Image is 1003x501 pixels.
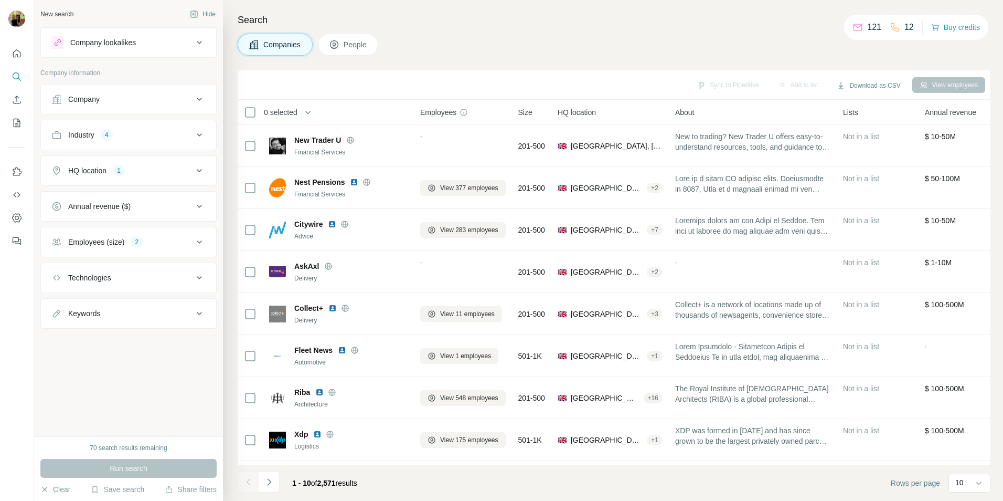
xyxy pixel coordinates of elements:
img: Logo of AskAxl [269,266,286,277]
span: HQ location [558,107,596,118]
span: Not in a list [843,300,879,309]
img: Logo of Nest Pensions [269,178,286,197]
div: Delivery [294,274,408,283]
p: 121 [867,21,881,34]
img: LinkedIn logo [328,220,336,228]
button: Buy credits [931,20,980,35]
span: 501-1K [518,435,542,445]
span: 🇬🇧 [558,351,567,361]
div: Advice [294,232,408,241]
span: People [344,39,368,50]
span: Not in a list [843,258,879,267]
button: Save search [91,484,144,495]
span: 201-500 [518,141,545,151]
button: Quick start [8,44,25,63]
div: + 1 [647,435,663,445]
span: View 11 employees [440,309,495,319]
button: Company lookalikes [41,30,216,55]
button: Technologies [41,265,216,290]
button: Hide [183,6,223,22]
div: Automotive [294,358,408,367]
span: 201-500 [518,309,545,319]
span: 501-1K [518,351,542,361]
span: $ 50-100M [925,174,960,183]
button: View 377 employees [420,180,506,196]
span: - [925,342,927,351]
div: Company [68,94,100,105]
button: Navigate to next page [259,472,280,493]
span: 🇬🇧 [558,183,567,193]
img: Logo of Citywire [269,222,286,238]
span: 🇬🇧 [558,225,567,235]
span: AskAxl [294,261,319,272]
div: Financial Services [294,148,408,157]
span: Fleet News [294,345,333,356]
span: [GEOGRAPHIC_DATA], [GEOGRAPHIC_DATA] [571,267,643,277]
span: 201-500 [518,225,545,235]
p: 10 [955,477,964,488]
img: Logo of Xdp [269,432,286,448]
button: HQ location1 [41,158,216,183]
p: Company information [40,68,217,78]
div: Industry [68,130,94,140]
span: Lists [843,107,858,118]
img: LinkedIn logo [350,178,358,186]
img: Logo of Riba [269,390,286,406]
img: Logo of New Trader U [269,138,286,154]
span: $ 100-500M [925,384,964,393]
div: + 3 [647,309,663,319]
span: View 283 employees [440,225,498,235]
div: 70 search results remaining [90,443,167,453]
button: Use Surfe on LinkedIn [8,162,25,181]
span: - [420,132,423,141]
span: Xdp [294,429,308,440]
button: Search [8,67,25,86]
img: LinkedIn logo [313,430,322,439]
button: Employees (size)2 [41,229,216,255]
span: 🇬🇧 [558,141,567,151]
span: 🇬🇧 [558,267,567,277]
button: View 283 employees [420,222,506,238]
span: Rows per page [891,478,940,488]
button: View 1 employees [420,348,498,364]
img: LinkedIn logo [315,388,324,396]
span: About [675,107,695,118]
span: New Trader U [294,135,341,145]
button: Use Surfe API [8,185,25,204]
span: View 1 employees [440,351,491,361]
button: Download as CSV [829,78,908,93]
div: Employees (size) [68,237,124,247]
span: 🇬🇧 [558,309,567,319]
span: Collect+ [294,303,323,314]
span: [GEOGRAPHIC_DATA], [GEOGRAPHIC_DATA], [GEOGRAPHIC_DATA] [571,225,643,235]
span: results [292,479,357,487]
div: New search [40,9,73,19]
span: Annual revenue [925,107,976,118]
span: 0 selected [264,107,297,118]
span: Not in a list [843,216,879,225]
span: Companies [263,39,302,50]
img: Avatar [8,11,25,27]
div: Delivery [294,316,408,325]
span: 🇬🇧 [558,393,567,403]
button: Keywords [41,301,216,326]
div: Logistics [294,442,408,451]
div: + 16 [644,393,663,403]
div: + 7 [647,225,663,235]
div: HQ location [68,165,106,176]
span: [GEOGRAPHIC_DATA], [GEOGRAPHIC_DATA], [GEOGRAPHIC_DATA] [571,351,643,361]
span: Not in a list [843,426,879,435]
button: View 11 employees [420,306,502,322]
button: Feedback [8,232,25,250]
span: [GEOGRAPHIC_DATA], [GEOGRAPHIC_DATA] [571,183,643,193]
span: Riba [294,387,310,398]
span: 201-500 [518,393,545,403]
span: View 175 employees [440,435,498,445]
button: Enrich CSV [8,90,25,109]
span: Not in a list [843,384,879,393]
button: View 548 employees [420,390,506,406]
span: Lore ip d sitam CO adipisc elits. Doeiusmodte in 8087, Utla et d magnaali enimad mi ven Quisnostr... [675,173,830,194]
div: 2 [131,237,143,247]
div: Company lookalikes [70,37,136,48]
span: 1 - 10 [292,479,311,487]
